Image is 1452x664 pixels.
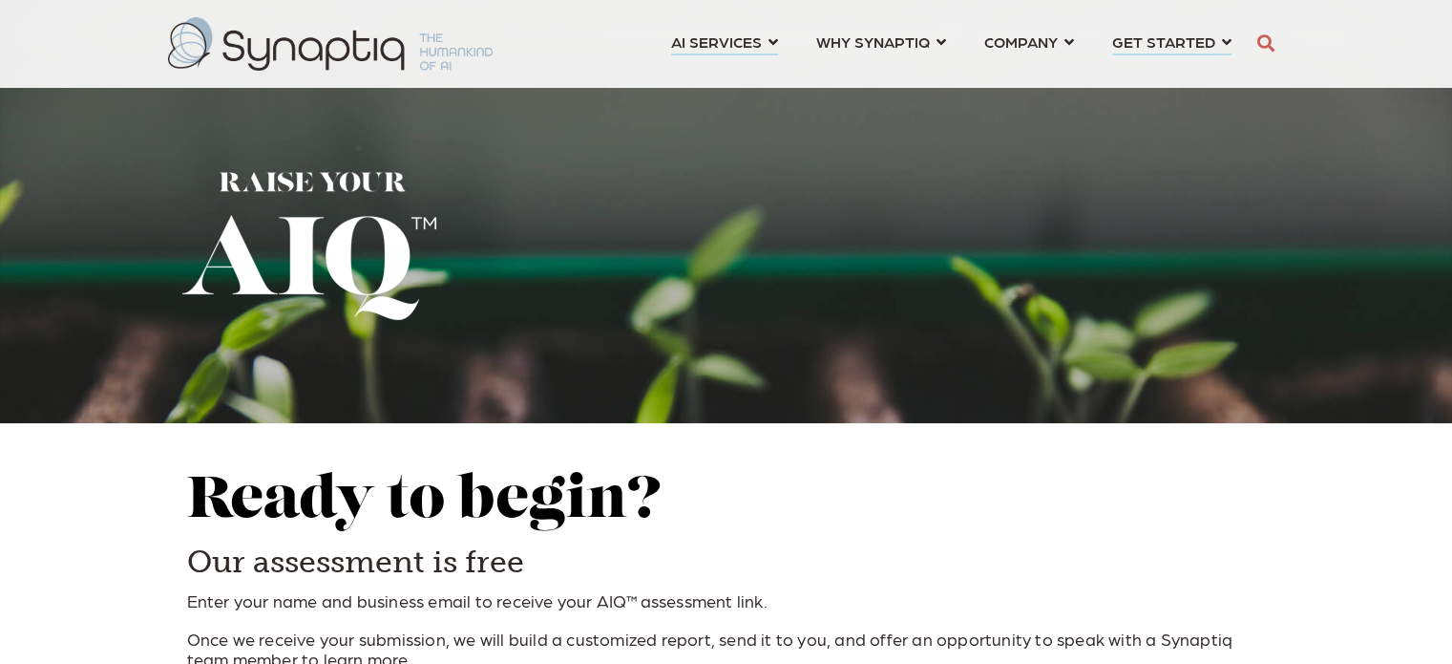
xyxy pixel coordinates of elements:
[984,24,1074,59] a: COMPANY
[168,17,493,71] img: synaptiq logo-2
[1112,29,1215,54] span: GET STARTED
[816,29,930,54] span: WHY SYNAPTIQ
[187,590,1266,611] p: Enter your name and business email to receive your AIQ™assessment link.
[187,543,1266,583] h3: Our assessment is free
[671,29,762,54] span: AI SERVICES
[182,172,436,320] img: Raise Your AIQ™
[1112,24,1231,59] a: GET STARTED
[671,24,778,59] a: AI SERVICES
[652,10,1251,78] nav: menu
[816,24,946,59] a: WHY SYNAPTIQ
[187,471,1266,534] h2: Ready to begin?
[984,29,1058,54] span: COMPANY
